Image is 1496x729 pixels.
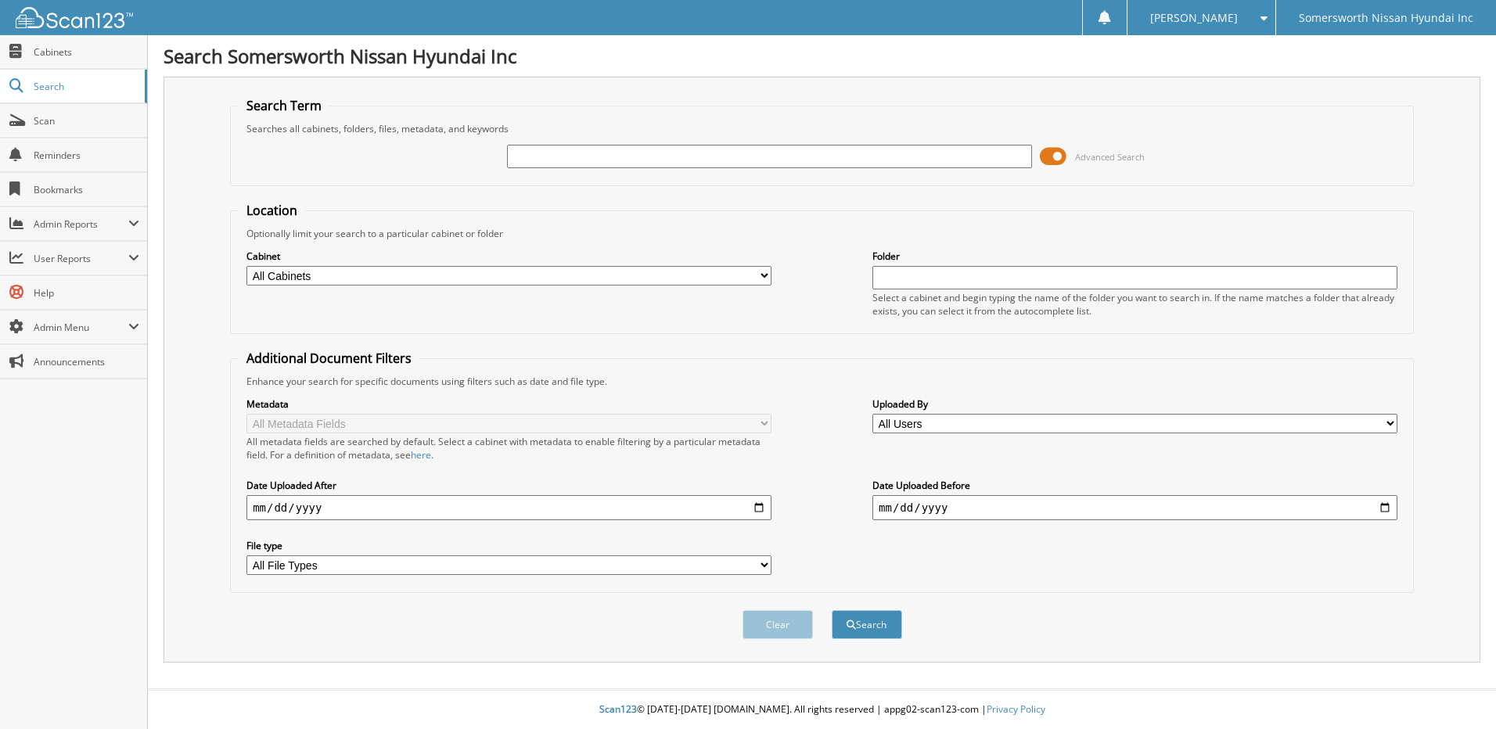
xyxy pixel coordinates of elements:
legend: Location [239,202,305,219]
label: File type [246,539,771,552]
div: Enhance your search for specific documents using filters such as date and file type. [239,375,1405,388]
span: Advanced Search [1075,151,1145,163]
span: Reminders [34,149,139,162]
label: Folder [872,250,1397,263]
span: Bookmarks [34,183,139,196]
div: Select a cabinet and begin typing the name of the folder you want to search in. If the name match... [872,291,1397,318]
button: Clear [743,610,813,639]
span: Announcements [34,355,139,368]
a: Privacy Policy [987,702,1045,716]
span: [PERSON_NAME] [1150,13,1238,23]
span: Scan123 [599,702,637,716]
span: Admin Reports [34,217,128,231]
label: Date Uploaded After [246,479,771,492]
label: Metadata [246,397,771,411]
h1: Search Somersworth Nissan Hyundai Inc [164,43,1480,69]
label: Uploaded By [872,397,1397,411]
span: Help [34,286,139,300]
a: here [411,448,431,461]
div: © [DATE]-[DATE] [DOMAIN_NAME]. All rights reserved | appg02-scan123-com | [148,691,1496,729]
iframe: Chat Widget [1418,654,1496,729]
span: User Reports [34,252,128,265]
legend: Search Term [239,97,329,114]
input: start [246,495,771,520]
span: Search [34,80,137,93]
span: Somersworth Nissan Hyundai Inc [1299,13,1473,23]
img: scan123-logo-white.svg [16,7,133,28]
span: Scan [34,114,139,127]
div: Optionally limit your search to a particular cabinet or folder [239,227,1405,240]
button: Search [832,610,902,639]
span: Cabinets [34,45,139,59]
span: Admin Menu [34,321,128,334]
legend: Additional Document Filters [239,350,419,367]
input: end [872,495,1397,520]
label: Cabinet [246,250,771,263]
div: All metadata fields are searched by default. Select a cabinet with metadata to enable filtering b... [246,435,771,461]
label: Date Uploaded Before [872,479,1397,492]
div: Searches all cabinets, folders, files, metadata, and keywords [239,122,1405,135]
